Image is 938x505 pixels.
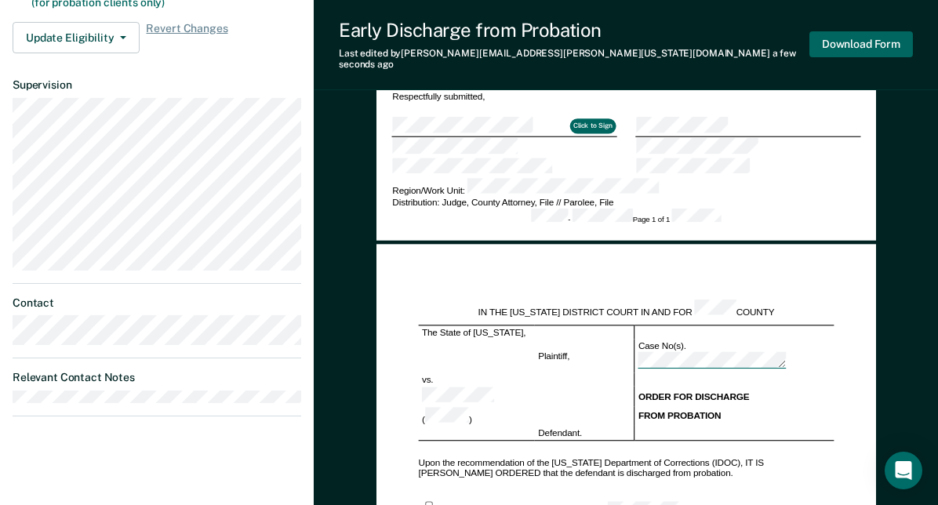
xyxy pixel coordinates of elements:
button: Update Eligibility [13,22,140,53]
td: vs. [418,373,534,387]
span: a few seconds ago [339,48,796,70]
td: Respectfully submitted, [391,89,616,102]
dt: Relevant Contact Notes [13,371,301,384]
td: Plaintiff, [535,340,634,373]
button: Click to Sign [569,118,616,133]
div: Last edited by [PERSON_NAME][EMAIL_ADDRESS][PERSON_NAME][US_STATE][DOMAIN_NAME] [339,48,809,71]
div: Open Intercom Messenger [885,452,922,489]
td: Defendant. [535,427,634,441]
dt: Contact [13,296,301,310]
td: ORDER FOR DISCHARGE [634,387,834,406]
td: The State of [US_STATE], [418,325,534,340]
td: Case No(s). [634,340,834,373]
dt: Supervision [13,78,301,92]
td: ( ) [418,406,534,426]
div: Early Discharge from Probation [339,19,809,42]
div: Upon the recommendation of the [US_STATE] Department of Corrections (IDOC), IT IS [PERSON_NAME] O... [418,458,834,478]
div: IN THE [US_STATE] DISTRICT COURT IN AND FOR COUNTY [418,300,834,318]
td: FROM PROBATION [634,406,834,426]
button: Download Form [809,31,913,57]
td: Region/Work Unit: Distribution: Judge, County Attorney, File // Parolee, File [391,176,860,209]
div: - Page 1 of 1 [531,209,722,225]
span: Revert Changes [146,22,227,53]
